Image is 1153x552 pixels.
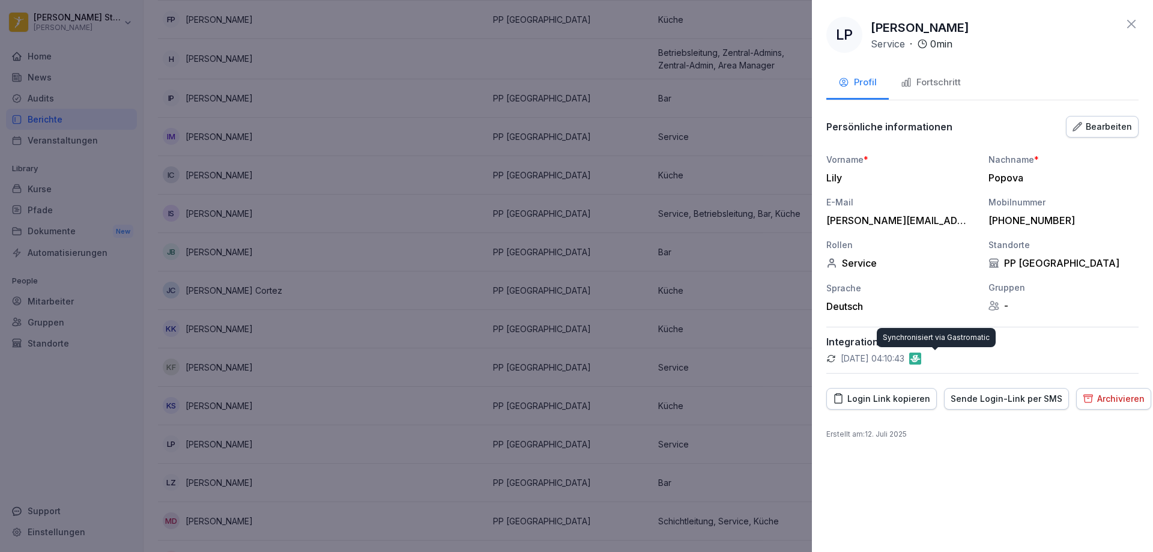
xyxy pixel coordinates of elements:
[826,300,976,312] div: Deutsch
[826,214,970,226] div: [PERSON_NAME][EMAIL_ADDRESS][DOMAIN_NAME]
[826,388,937,410] button: Login Link kopieren
[871,37,905,51] p: Service
[889,67,973,100] button: Fortschritt
[1073,120,1132,133] div: Bearbeiten
[838,76,877,89] div: Profil
[871,19,969,37] p: [PERSON_NAME]
[988,214,1133,226] div: [PHONE_NUMBER]
[826,196,976,208] div: E-Mail
[826,153,976,166] div: Vorname
[1066,116,1139,138] button: Bearbeiten
[826,121,952,133] p: Persönliche informationen
[826,67,889,100] button: Profil
[871,37,952,51] div: ·
[988,196,1139,208] div: Mobilnummer
[826,257,976,269] div: Service
[826,238,976,251] div: Rollen
[826,282,976,294] div: Sprache
[1076,388,1151,410] button: Archivieren
[951,392,1062,405] div: Sende Login-Link per SMS
[1083,392,1145,405] div: Archivieren
[826,17,862,53] div: LP
[901,76,961,89] div: Fortschritt
[988,153,1139,166] div: Nachname
[841,353,904,365] p: [DATE] 04:10:43
[930,37,952,51] p: 0 min
[988,300,1139,312] div: -
[833,392,930,405] div: Login Link kopieren
[988,172,1133,184] div: Popova
[826,336,1139,348] p: Integrationen
[944,388,1069,410] button: Sende Login-Link per SMS
[826,429,1139,440] p: Erstellt am : 12. Juli 2025
[988,257,1139,269] div: PP [GEOGRAPHIC_DATA]
[988,238,1139,251] div: Standorte
[826,172,970,184] div: Lily
[988,281,1139,294] div: Gruppen
[909,353,921,365] img: gastromatic.png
